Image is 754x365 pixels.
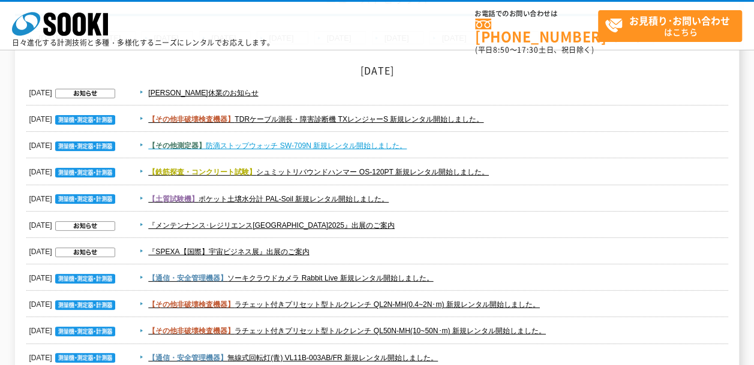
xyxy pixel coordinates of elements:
img: お知らせ [55,221,115,231]
a: お見積り･お問い合わせはこちら [598,10,742,42]
span: 8:50 [493,44,510,55]
dt: [DATE] [29,80,118,100]
span: 【鉄筋探査・コンクリート試験】 [148,168,256,176]
span: 17:30 [517,44,539,55]
dt: [DATE] [29,186,118,206]
img: 測量機・測定器・計測器 [55,300,115,310]
dt: [DATE] [29,132,118,153]
img: お知らせ [55,248,115,257]
a: 【土質試験機】ポケット土壌水分計 PAL-Soil 新規レンタル開始しました。 [148,195,389,203]
a: 【その他非破壊検査機器】ラチェット付きプリセット型トルクレンチ QL50N-MH(10~50N･m) 新規レンタル開始しました。 [148,327,546,335]
h2: [DATE] [26,64,728,77]
img: 測量機・測定器・計測器 [55,274,115,283]
span: 【通信・安全管理機器】 [148,274,227,282]
p: 日々進化する計測技術と多種・多様化するニーズにレンタルでお応えします。 [12,39,275,46]
img: 測量機・測定器・計測器 [55,353,115,363]
a: [PERSON_NAME]休業のお知らせ [148,89,258,97]
a: 【その他非破壊検査機器】ラチェット付きプリセット型トルクレンチ QL2N-MH(0.4~2N･m) 新規レンタル開始しました。 [148,300,539,309]
a: 【通信・安全管理機器】ソーキクラウドカメラ Rabbit Live 新規レンタル開始しました。 [148,274,433,282]
dt: [DATE] [29,239,118,259]
img: 測量機・測定器・計測器 [55,141,115,151]
span: 【その他測定器】 [148,141,206,150]
span: 【その他非破壊検査機器】 [148,300,235,309]
strong: お見積り･お問い合わせ [629,13,730,28]
a: 『メンテンナンス･レジリエンス[GEOGRAPHIC_DATA]2025』出展のご案内 [148,221,395,230]
dt: [DATE] [29,106,118,126]
span: 【その他非破壊検査機器】 [148,327,235,335]
span: 【通信・安全管理機器】 [148,354,227,362]
a: [PHONE_NUMBER] [475,19,598,43]
a: 『SPEXA【国際】宇宙ビジネス展』出展のご案内 [148,248,309,256]
a: 【鉄筋探査・コンクリート試験】シュミットリバウンドハンマー OS-120PT 新規レンタル開始しました。 [148,168,489,176]
img: 測量機・測定器・計測器 [55,115,115,125]
span: 【土質試験機】 [148,195,199,203]
img: 測量機・測定器・計測器 [55,327,115,336]
span: (平日 ～ 土日、祝日除く) [475,44,594,55]
dt: [DATE] [29,212,118,233]
img: 測量機・測定器・計測器 [55,168,115,177]
span: はこちら [605,11,741,41]
a: 【その他測定器】防滴ストップウォッチ SW-709N 新規レンタル開始しました。 [148,141,407,150]
dt: [DATE] [29,345,118,365]
dt: [DATE] [29,159,118,179]
span: 【その他非破壊検査機器】 [148,115,235,123]
img: お知らせ [55,89,115,98]
a: 【通信・安全管理機器】無線式回転灯(青) VL11B-003AB/FR 新規レンタル開始しました。 [148,354,438,362]
img: 測量機・測定器・計測器 [55,194,115,204]
dt: [DATE] [29,318,118,338]
dt: [DATE] [29,265,118,285]
a: 【その他非破壊検査機器】TDRケーブル測長・障害診断機 TXレンジャーS 新規レンタル開始しました。 [148,115,483,123]
dt: [DATE] [29,291,118,312]
span: お電話でのお問い合わせは [475,10,598,17]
